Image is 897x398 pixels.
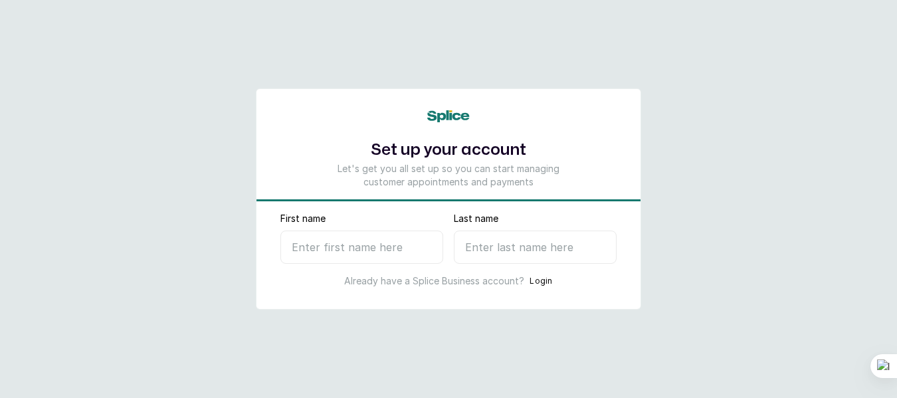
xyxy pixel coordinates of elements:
input: Enter last name here [454,231,617,264]
label: Last name [454,212,498,225]
h1: Set up your account [331,138,566,162]
p: Already have a Splice Business account? [344,274,524,288]
p: Let's get you all set up so you can start managing customer appointments and payments [331,162,566,189]
input: Enter first name here [280,231,443,264]
label: First name [280,212,326,225]
button: Login [530,274,553,288]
